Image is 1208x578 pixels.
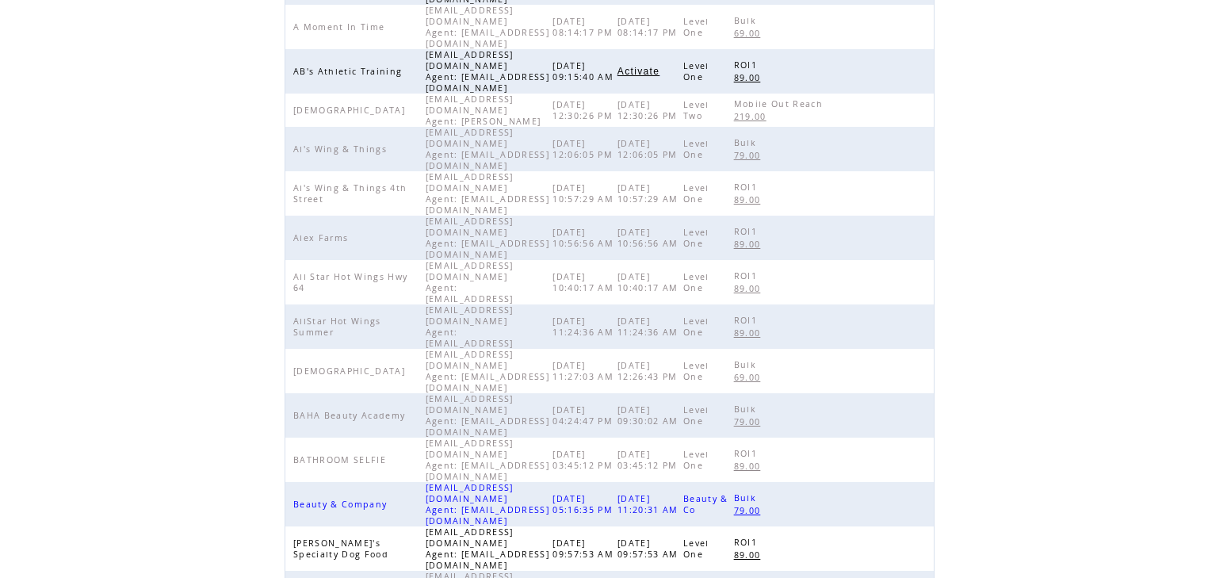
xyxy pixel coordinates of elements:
span: [EMAIL_ADDRESS][DOMAIN_NAME] Agent: [EMAIL_ADDRESS] [426,304,518,349]
span: Level One [683,16,709,38]
span: ROI1 [734,315,761,326]
span: Level One [683,538,709,560]
a: 89.00 [734,548,769,561]
span: Level Two [683,99,709,121]
span: [DATE] 12:26:43 PM [617,360,682,382]
span: [DATE] 10:57:29 AM [617,182,682,205]
span: Al's Wing & Things 4th Street [293,182,407,205]
span: Level One [683,227,709,249]
span: Mobile Out Reach [734,98,827,109]
span: BATHROOM SELFIE [293,454,390,465]
span: [DATE] 10:56:56 AM [617,227,682,249]
span: [DATE] 12:30:26 PM [617,99,682,121]
span: [DEMOGRAPHIC_DATA] [293,366,409,377]
span: 219.00 [734,111,770,122]
span: [EMAIL_ADDRESS][DOMAIN_NAME] Agent: [EMAIL_ADDRESS][DOMAIN_NAME] [426,216,549,260]
span: [DEMOGRAPHIC_DATA] [293,105,409,116]
a: 79.00 [734,415,769,428]
span: A Moment In Time [293,21,388,33]
span: Al's Wing & Things [293,144,391,155]
a: 79.00 [734,148,769,162]
span: [DATE] 09:15:40 AM [552,60,617,82]
span: [DATE] 05:16:35 PM [552,493,617,515]
span: 89.00 [734,283,765,294]
span: [EMAIL_ADDRESS][DOMAIN_NAME] Agent: [EMAIL_ADDRESS][DOMAIN_NAME] [426,393,549,438]
span: [DATE] 10:40:17 AM [552,271,617,293]
span: Alex Farms [293,232,352,243]
span: 89.00 [734,72,765,83]
span: Bulk [734,404,760,415]
a: 89.00 [734,459,769,473]
span: [DATE] 11:20:31 AM [617,493,682,515]
span: Level One [683,138,709,160]
span: [EMAIL_ADDRESS][DOMAIN_NAME] Agent: [EMAIL_ADDRESS][DOMAIN_NAME] [426,5,549,49]
a: 89.00 [734,326,769,339]
span: [DATE] 12:06:05 PM [552,138,617,160]
span: 89.00 [734,327,765,339]
span: [DATE] 12:06:05 PM [617,138,682,160]
span: Activate [617,66,659,77]
span: Bulk [734,492,760,503]
a: 89.00 [734,193,769,206]
span: Level One [683,404,709,427]
span: [DATE] 11:24:36 AM [552,316,617,338]
span: [DATE] 09:57:53 AM [617,538,682,560]
span: ROI1 [734,59,761,71]
span: [EMAIL_ADDRESS][DOMAIN_NAME] Agent: [EMAIL_ADDRESS][DOMAIN_NAME] [426,482,549,526]
span: [DATE] 04:24:47 PM [552,404,617,427]
span: [DATE] 09:30:02 AM [617,404,682,427]
a: 219.00 [734,109,774,123]
span: ROI1 [734,448,761,459]
span: 89.00 [734,194,765,205]
span: Beauty & Co [683,493,728,515]
span: 89.00 [734,239,765,250]
span: AB's Athletic Training [293,66,406,77]
span: [EMAIL_ADDRESS][DOMAIN_NAME] Agent: [EMAIL_ADDRESS] [426,260,518,304]
span: 79.00 [734,416,765,427]
a: 89.00 [734,71,769,84]
span: All Star Hot Wings Hwy 64 [293,271,407,293]
span: 89.00 [734,461,765,472]
span: 89.00 [734,549,765,561]
span: Level One [683,316,709,338]
span: ROI1 [734,537,761,548]
span: Bulk [734,359,760,370]
span: BAHA Beauty Academy [293,410,409,421]
span: [EMAIL_ADDRESS][DOMAIN_NAME] Agent: [EMAIL_ADDRESS][DOMAIN_NAME] [426,526,549,571]
span: [DATE] 09:57:53 AM [552,538,617,560]
span: 79.00 [734,150,765,161]
span: [EMAIL_ADDRESS][DOMAIN_NAME] Agent: [EMAIL_ADDRESS][DOMAIN_NAME] [426,171,549,216]
span: [EMAIL_ADDRESS][DOMAIN_NAME] Agent: [EMAIL_ADDRESS][DOMAIN_NAME] [426,438,549,482]
span: [DATE] 10:57:29 AM [552,182,617,205]
span: 69.00 [734,372,765,383]
span: [DATE] 08:14:17 PM [552,16,617,38]
a: 69.00 [734,370,769,384]
span: [EMAIL_ADDRESS][DOMAIN_NAME] Agent: [EMAIL_ADDRESS][DOMAIN_NAME] [426,349,549,393]
span: ROI1 [734,182,761,193]
span: Level One [683,182,709,205]
span: Beauty & Company [293,499,391,510]
a: 69.00 [734,26,769,40]
span: [PERSON_NAME]'s Specialty Dog Food [293,538,392,560]
span: [EMAIL_ADDRESS][DOMAIN_NAME] Agent: [EMAIL_ADDRESS][DOMAIN_NAME] [426,127,549,171]
a: Activate [617,67,659,76]
span: Bulk [734,15,760,26]
a: 79.00 [734,503,769,517]
span: [DATE] 10:56:56 AM [552,227,617,249]
span: 69.00 [734,28,765,39]
span: Level One [683,449,709,471]
span: Level One [683,360,709,382]
span: 79.00 [734,505,765,516]
a: 89.00 [734,237,769,251]
span: [DATE] 03:45:12 PM [617,449,682,471]
span: Level One [683,271,709,293]
span: [DATE] 08:14:17 PM [617,16,682,38]
span: [EMAIL_ADDRESS][DOMAIN_NAME] Agent: [EMAIL_ADDRESS][DOMAIN_NAME] [426,49,549,94]
span: [DATE] 11:27:03 AM [552,360,617,382]
span: [DATE] 03:45:12 PM [552,449,617,471]
span: [DATE] 11:24:36 AM [617,316,682,338]
span: AllStar Hot Wings Summer [293,316,381,338]
span: Bulk [734,137,760,148]
a: 89.00 [734,281,769,295]
span: ROI1 [734,270,761,281]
